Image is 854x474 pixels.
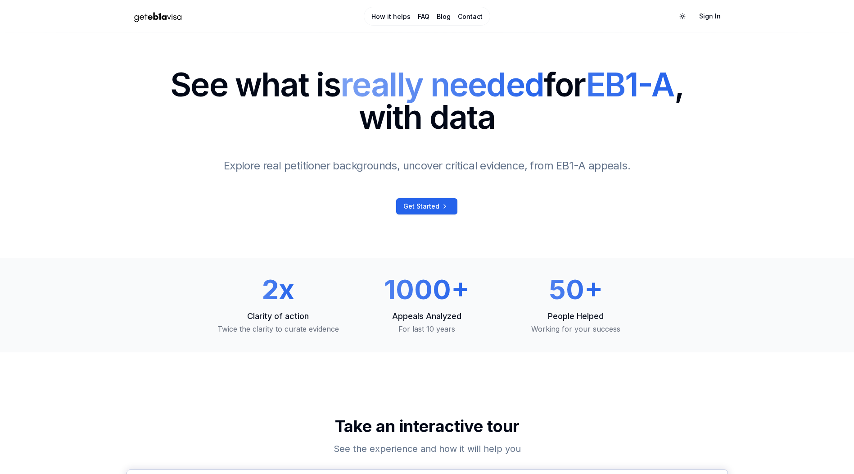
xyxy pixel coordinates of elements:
a: FAQ [418,12,429,21]
p: Clarity of action [211,310,346,323]
p: People Helped [509,310,643,323]
a: How it helps [371,12,411,21]
span: Get Started [403,202,439,211]
p: Working for your success [509,324,643,334]
a: Home Page [127,9,327,24]
p: For last 10 years [360,324,494,334]
span: really needed [340,65,544,104]
span: 2x [262,273,294,305]
a: Blog [437,12,451,21]
span: with data [170,101,684,133]
a: Sign In [692,8,728,24]
span: Explore real petitioner backgrounds, uncover critical evidence, from EB1-A appeals. [224,159,630,172]
h3: See the experience and how it will help you [277,442,578,455]
p: Twice the clarity to curate evidence [211,324,346,334]
a: Contact [458,12,483,21]
span: 1000+ [384,273,470,305]
span: EB1-A [586,65,674,104]
nav: Main [364,7,490,26]
p: Appeals Analyzed [360,310,494,323]
span: 50+ [549,273,603,305]
a: Get Started [396,198,457,214]
img: geteb1avisa logo [127,9,190,24]
h2: Take an interactive tour [127,417,728,435]
span: See what is for , [170,68,684,101]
